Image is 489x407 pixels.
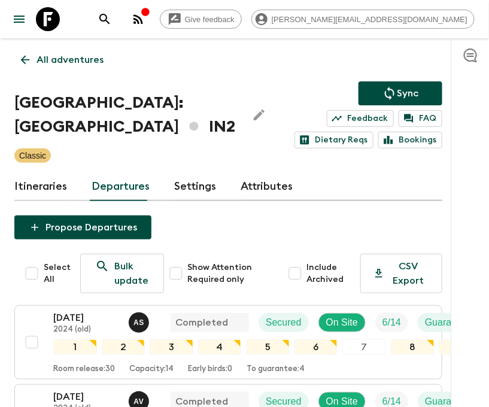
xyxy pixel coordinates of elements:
a: Dietary Reqs [294,132,373,148]
a: Bookings [378,132,442,148]
span: Anvar Sadic [129,316,151,326]
p: Capacity: 14 [129,365,174,374]
button: Sync adventure departures to the booking engine [359,81,442,105]
div: 7 [342,339,386,355]
div: 2 [102,339,145,355]
h1: [GEOGRAPHIC_DATA]: [GEOGRAPHIC_DATA] IN2 [14,91,238,139]
button: search adventures [93,7,117,31]
a: Settings [174,172,217,201]
p: Completed [175,315,228,330]
a: FAQ [399,110,442,127]
p: Room release: 30 [53,365,115,374]
a: Itineraries [14,172,68,201]
button: Propose Departures [14,215,151,239]
p: All adventures [37,53,104,67]
span: Include Archived [307,262,356,285]
div: [PERSON_NAME][EMAIL_ADDRESS][DOMAIN_NAME] [251,10,475,29]
p: [DATE] [53,390,119,404]
p: [DATE] [53,311,119,325]
div: Trip Fill [375,313,408,332]
p: Bulk update [114,259,149,288]
div: Secured [259,313,309,332]
div: 6 [294,339,338,355]
span: Antony Varghese [129,395,151,405]
div: 9 [439,339,483,355]
span: Select All [44,262,71,285]
p: 2024 (old) [53,325,119,335]
p: On Site [326,315,358,330]
p: Guaranteed [425,315,476,330]
a: Departures [92,172,150,201]
a: All adventures [14,48,110,72]
a: Feedback [327,110,394,127]
a: Attributes [241,172,293,201]
button: menu [7,7,31,31]
p: Secured [266,315,302,330]
div: 5 [246,339,290,355]
p: Sync [397,86,418,101]
div: 4 [198,339,242,355]
button: [DATE]2024 (old)Anvar SadicCompletedSecuredOn SiteTrip FillGuaranteed12345678910Room release:30Ca... [14,305,442,379]
button: Edit Adventure Title [247,91,271,139]
a: Bulk update [80,254,164,293]
button: CSV Export [360,254,442,293]
div: 3 [150,339,193,355]
p: To guarantee: 4 [247,365,305,374]
p: Early birds: 0 [188,365,232,374]
p: 6 / 14 [382,315,401,330]
div: 8 [391,339,435,355]
span: Show Attention Required only [188,262,278,285]
span: Give feedback [178,15,241,24]
a: Give feedback [160,10,242,29]
div: On Site [318,313,366,332]
span: [PERSON_NAME][EMAIL_ADDRESS][DOMAIN_NAME] [265,15,474,24]
div: 1 [53,339,97,355]
p: Classic [19,150,46,162]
